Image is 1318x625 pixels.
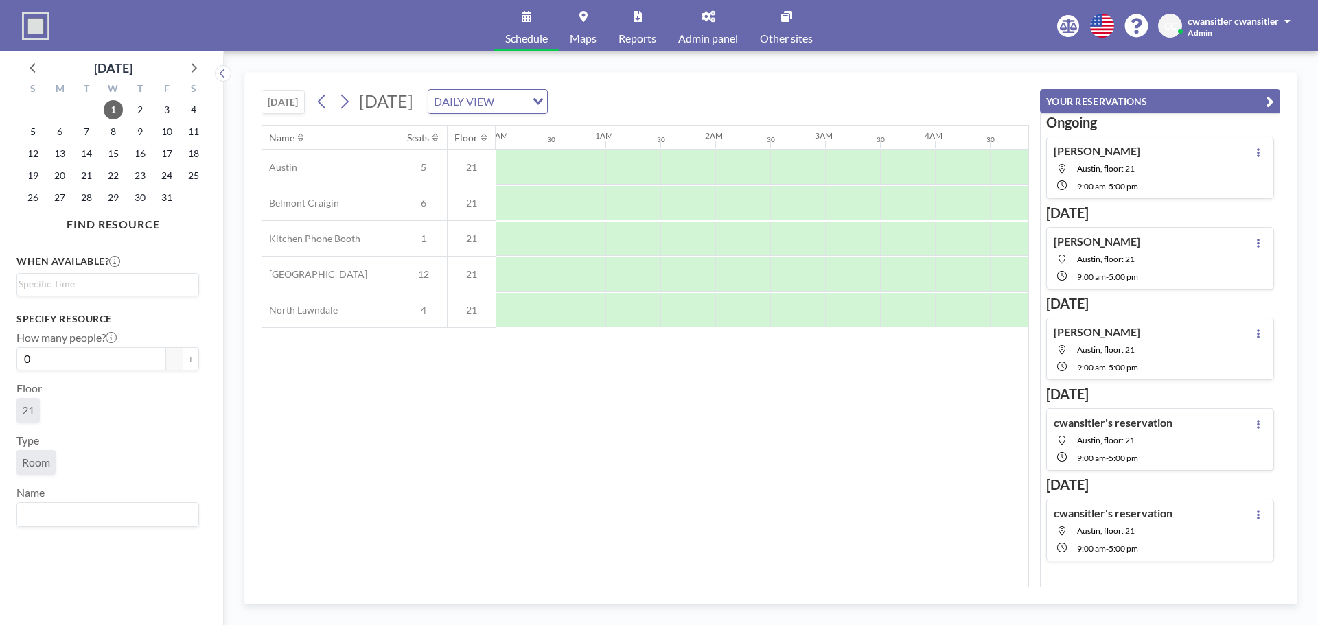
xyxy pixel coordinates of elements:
span: Austin, floor: 21 [1077,526,1135,536]
span: 9:00 AM [1077,362,1106,373]
div: 2AM [705,130,723,141]
div: 30 [657,135,665,144]
div: W [100,81,127,99]
span: 21 [448,304,496,316]
span: - [1106,181,1109,191]
button: - [166,347,183,370]
span: Saturday, October 4, 2025 [184,100,203,119]
span: North Lawndale [262,304,338,316]
span: 9:00 AM [1077,181,1106,191]
span: 5 [400,161,447,174]
div: 30 [877,135,885,144]
span: Friday, October 10, 2025 [157,122,176,141]
span: 4 [400,304,447,316]
div: T [126,81,153,99]
h3: [DATE] [1046,295,1274,312]
span: 5:00 PM [1109,543,1138,554]
span: Wednesday, October 1, 2025 [104,100,123,119]
span: Saturday, October 18, 2025 [184,144,203,163]
span: CC [1164,20,1177,32]
h3: [DATE] [1046,476,1274,493]
span: 5:00 PM [1109,272,1138,282]
input: Search for option [19,506,191,523]
div: S [20,81,47,99]
span: 5:00 PM [1109,362,1138,373]
span: cwansitler cwansitler [1188,15,1279,27]
div: 4AM [925,130,943,141]
span: Wednesday, October 8, 2025 [104,122,123,141]
span: Belmont Craigin [262,197,339,209]
span: 12 [400,268,447,281]
span: Austin, floor: 21 [1077,254,1135,264]
span: 6 [400,197,447,209]
span: Kitchen Phone Booth [262,233,360,245]
h3: Ongoing [1046,114,1274,131]
label: Floor [16,381,42,395]
span: Wednesday, October 29, 2025 [104,188,123,207]
div: 3AM [815,130,833,141]
span: DAILY VIEW [431,93,497,110]
span: - [1106,453,1109,463]
img: organization-logo [22,12,49,40]
span: [DATE] [359,91,413,111]
h4: [PERSON_NAME] [1054,235,1140,248]
span: 21 [22,403,34,417]
span: Wednesday, October 22, 2025 [104,166,123,185]
button: + [183,347,199,370]
span: Friday, October 3, 2025 [157,100,176,119]
h4: FIND RESOURCE [16,212,210,231]
span: Tuesday, October 28, 2025 [77,188,96,207]
span: Maps [570,33,597,44]
div: F [153,81,180,99]
div: Search for option [17,274,198,294]
span: 21 [448,268,496,281]
span: Monday, October 6, 2025 [50,122,69,141]
span: - [1106,272,1109,282]
span: Tuesday, October 21, 2025 [77,166,96,185]
span: Thursday, October 2, 2025 [130,100,150,119]
div: [DATE] [94,58,132,78]
span: Wednesday, October 15, 2025 [104,144,123,163]
span: 9:00 AM [1077,453,1106,463]
span: 21 [448,233,496,245]
h4: cwansitler's reservation [1054,416,1172,429]
span: 21 [448,197,496,209]
span: [GEOGRAPHIC_DATA] [262,268,367,281]
div: Floor [454,132,478,144]
div: 12AM [485,130,508,141]
h3: [DATE] [1046,204,1274,222]
button: YOUR RESERVATIONS [1040,89,1280,113]
input: Search for option [498,93,524,110]
span: Thursday, October 16, 2025 [130,144,150,163]
span: Other sites [760,33,813,44]
span: Schedule [505,33,548,44]
span: Monday, October 13, 2025 [50,144,69,163]
span: Tuesday, October 7, 2025 [77,122,96,141]
div: Seats [407,132,429,144]
div: 30 [547,135,555,144]
label: Type [16,434,39,447]
span: Austin, floor: 21 [1077,163,1135,174]
div: Search for option [17,503,198,526]
span: Sunday, October 19, 2025 [23,166,43,185]
span: 9:00 AM [1077,543,1106,554]
div: 1AM [595,130,613,141]
span: - [1106,543,1109,554]
h4: [PERSON_NAME] [1054,325,1140,339]
span: Room [22,456,50,469]
div: S [180,81,207,99]
span: Friday, October 31, 2025 [157,188,176,207]
span: Admin panel [678,33,738,44]
span: Sunday, October 26, 2025 [23,188,43,207]
span: - [1106,362,1109,373]
input: Search for option [19,276,191,292]
span: Admin [1188,27,1212,38]
h4: cwansitler's reservation [1054,506,1172,520]
span: Thursday, October 23, 2025 [130,166,150,185]
span: Austin, floor: 21 [1077,344,1135,355]
span: Thursday, October 30, 2025 [130,188,150,207]
div: T [73,81,100,99]
span: 9:00 AM [1077,272,1106,282]
span: 5:00 PM [1109,181,1138,191]
span: Monday, October 27, 2025 [50,188,69,207]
